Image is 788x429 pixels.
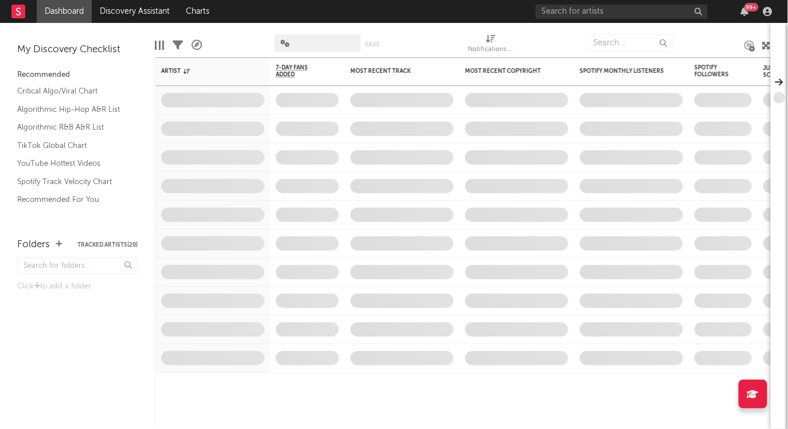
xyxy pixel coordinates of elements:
[17,68,138,82] div: Recommended
[192,29,202,62] div: A&R Pipeline
[468,43,514,57] div: Notifications (Artist)
[77,242,138,248] button: Tracked Artists(20)
[365,41,380,48] button: Save
[17,258,138,274] input: Search for folders...
[17,103,126,116] a: Algorithmic Hip-Hop A&R List
[161,68,247,75] div: Artist
[17,175,126,188] a: Spotify Track Velocity Chart
[17,238,50,252] div: Folders
[695,64,735,78] div: Spotify Followers
[17,85,126,97] a: Critical Algo/Viral Chart
[17,139,126,152] a: TikTok Global Chart
[155,29,164,62] div: Edit Columns
[580,68,666,75] div: Spotify Monthly Listeners
[173,29,183,62] div: Filters
[17,121,126,134] a: Algorithmic R&B A&R List
[536,5,708,19] input: Search for artists
[587,34,673,52] input: Search...
[17,193,126,206] a: Recommended For You
[17,157,126,170] a: YouTube Hottest Videos
[468,29,514,62] div: Notifications (Artist)
[741,7,749,16] button: 99+
[465,68,551,75] div: Most Recent Copyright
[276,64,322,78] span: 7-Day Fans Added
[17,280,138,294] div: Click to add a folder.
[744,3,759,11] div: 99 +
[17,43,138,57] div: My Discovery Checklist
[350,68,436,75] div: Most Recent Track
